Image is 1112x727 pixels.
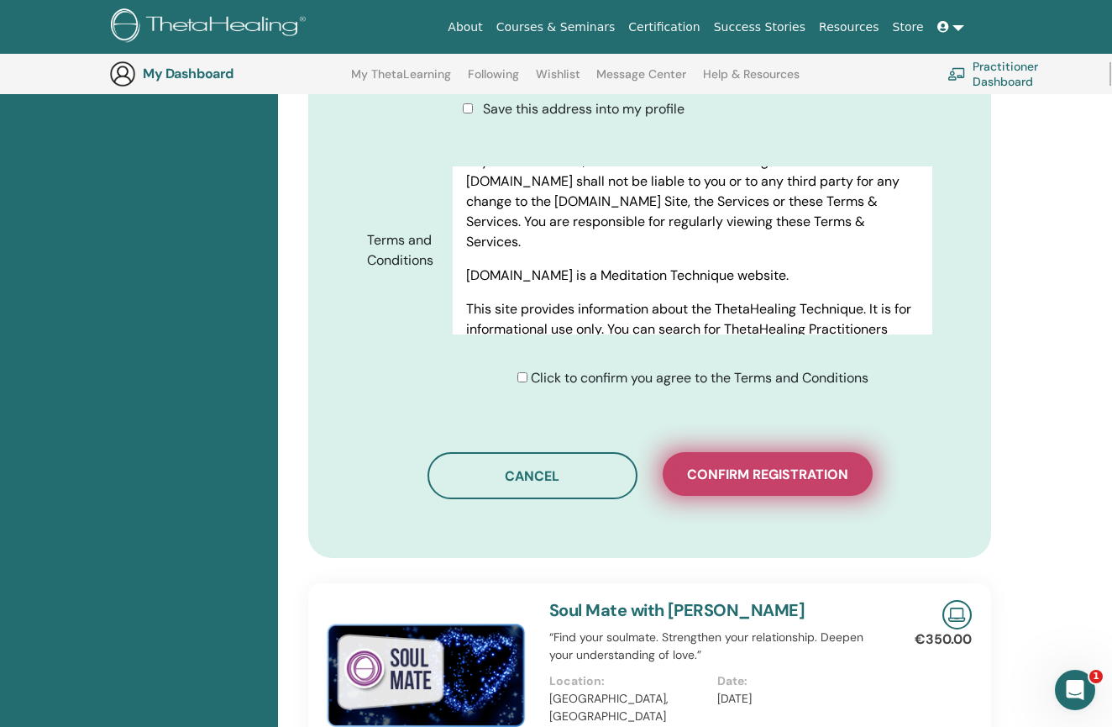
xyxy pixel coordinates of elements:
img: logo.png [111,8,312,46]
a: Certification [622,12,706,43]
span: Confirm registration [687,466,848,483]
img: Live Online Seminar [942,600,972,630]
button: Confirm registration [663,452,873,496]
span: Cancel [505,467,559,485]
p: [GEOGRAPHIC_DATA], [GEOGRAPHIC_DATA] [549,690,707,725]
a: Success Stories [707,12,812,43]
p: Date: [717,672,875,690]
p: “Find your soulmate. Strengthen your relationship. Deepen your understanding of love.” [549,629,884,664]
a: Message Center [596,67,686,94]
a: Following [468,67,519,94]
p: [DOMAIN_NAME] is a Meditation Technique website. [466,266,919,286]
p: [DATE] [717,690,875,708]
a: Wishlist [536,67,580,94]
a: My ThetaLearning [351,67,451,94]
p: This site provides information about the ThetaHealing Technique. It is for informational use only... [466,299,919,380]
p: €350.00 [915,630,972,650]
a: Help & Resources [703,67,800,94]
p: Location: [549,672,707,690]
iframe: Intercom live chat [1055,670,1095,710]
a: Soul Mate with [PERSON_NAME] [549,599,805,621]
span: 1 [1089,670,1103,683]
a: Resources [812,12,886,43]
a: Practitioner Dashboard [947,55,1089,92]
span: Save this address into my profile [483,100,685,118]
label: Terms and Conditions [354,224,453,277]
a: Courses & Seminars [490,12,622,43]
button: Cancel [427,452,637,499]
a: Store [886,12,931,43]
a: About [441,12,489,43]
h3: My Dashboard [143,66,311,82]
img: generic-user-icon.jpg [109,61,136,87]
span: Click to confirm you agree to the Terms and Conditions [531,369,868,387]
img: chalkboard-teacher.svg [947,67,966,81]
